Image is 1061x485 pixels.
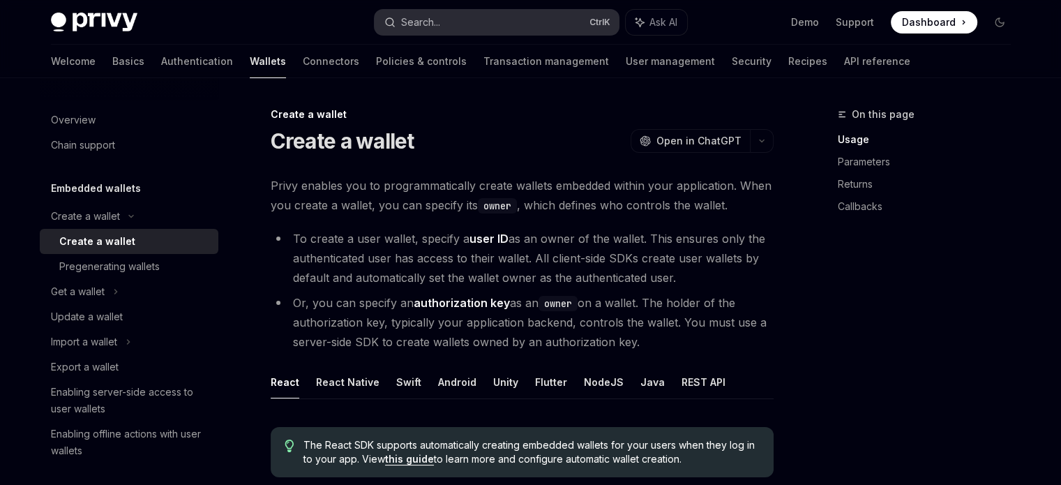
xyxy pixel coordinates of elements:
[838,151,1022,173] a: Parameters
[40,254,218,279] a: Pregenerating wallets
[271,107,774,121] div: Create a wallet
[836,15,874,29] a: Support
[250,45,286,78] a: Wallets
[438,366,476,398] button: Android
[40,133,218,158] a: Chain support
[902,15,956,29] span: Dashboard
[732,45,772,78] a: Security
[303,45,359,78] a: Connectors
[51,308,123,325] div: Update a wallet
[838,195,1022,218] a: Callbacks
[682,366,725,398] button: REST API
[112,45,144,78] a: Basics
[40,421,218,463] a: Enabling offline actions with user wallets
[51,45,96,78] a: Welcome
[303,438,759,466] span: The React SDK supports automatically creating embedded wallets for your users when they log in to...
[649,15,677,29] span: Ask AI
[40,380,218,421] a: Enabling server-side access to user wallets
[161,45,233,78] a: Authentication
[271,293,774,352] li: Or, you can specify an as an on a wallet. The holder of the authorization key, typically your app...
[791,15,819,29] a: Demo
[493,366,518,398] button: Unity
[271,366,299,398] button: React
[414,296,510,310] strong: authorization key
[589,17,610,28] span: Ctrl K
[271,128,414,154] h1: Create a wallet
[852,106,915,123] span: On this page
[51,384,210,417] div: Enabling server-side access to user wallets
[375,10,619,35] button: Search...CtrlK
[539,296,578,311] code: owner
[626,45,715,78] a: User management
[59,233,135,250] div: Create a wallet
[51,283,105,300] div: Get a wallet
[788,45,827,78] a: Recipes
[285,440,294,452] svg: Tip
[40,304,218,329] a: Update a wallet
[535,366,567,398] button: Flutter
[396,366,421,398] button: Swift
[40,229,218,254] a: Create a wallet
[631,129,750,153] button: Open in ChatGPT
[838,173,1022,195] a: Returns
[51,137,115,154] div: Chain support
[656,134,742,148] span: Open in ChatGPT
[988,11,1011,33] button: Toggle dark mode
[271,176,774,215] span: Privy enables you to programmatically create wallets embedded within your application. When you c...
[51,13,137,32] img: dark logo
[626,10,687,35] button: Ask AI
[838,128,1022,151] a: Usage
[51,180,141,197] h5: Embedded wallets
[376,45,467,78] a: Policies & controls
[316,366,379,398] button: React Native
[51,426,210,459] div: Enabling offline actions with user wallets
[51,208,120,225] div: Create a wallet
[640,366,665,398] button: Java
[483,45,609,78] a: Transaction management
[271,229,774,288] li: To create a user wallet, specify a as an owner of the wallet. This ensures only the authenticated...
[59,258,160,275] div: Pregenerating wallets
[891,11,977,33] a: Dashboard
[51,334,117,350] div: Import a wallet
[584,366,624,398] button: NodeJS
[385,453,434,465] a: this guide
[40,107,218,133] a: Overview
[51,112,96,128] div: Overview
[40,355,218,380] a: Export a wallet
[478,198,517,214] code: owner
[469,232,509,246] strong: user ID
[844,45,910,78] a: API reference
[51,359,119,375] div: Export a wallet
[401,14,440,31] div: Search...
